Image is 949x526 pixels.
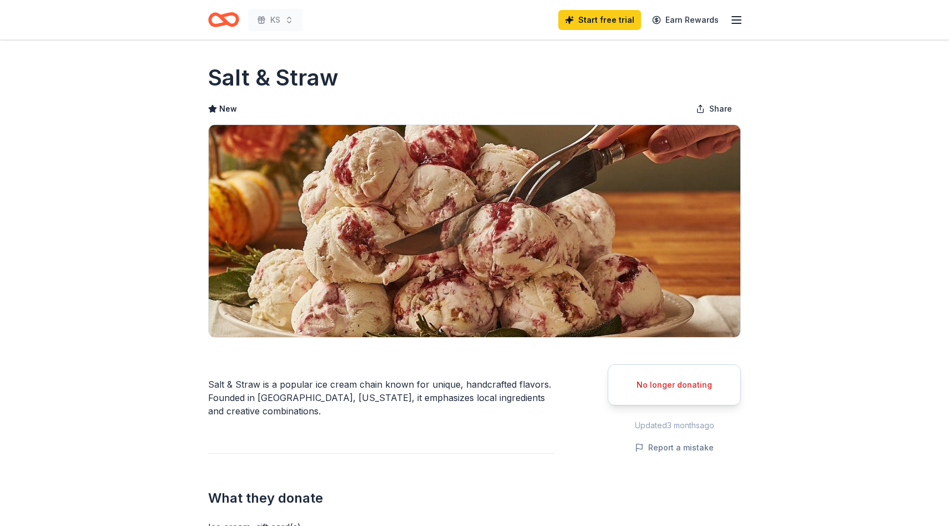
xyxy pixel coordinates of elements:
h2: What they donate [208,489,554,507]
button: Share [687,98,741,120]
div: No longer donating [622,378,727,392]
span: New [219,102,237,116]
a: Earn Rewards [645,10,725,30]
h1: Salt & Straw [208,62,339,93]
div: Salt & Straw is a popular ice cream chain known for unique, handcrafted flavors. Founded in [GEOG... [208,378,554,418]
img: Image for Salt & Straw [209,125,740,337]
button: Report a mistake [635,441,714,454]
button: KS [248,9,302,31]
div: Updated 3 months ago [608,419,741,432]
a: Start free trial [558,10,641,30]
span: Share [709,102,732,116]
a: Home [208,7,239,33]
span: KS [270,13,280,27]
